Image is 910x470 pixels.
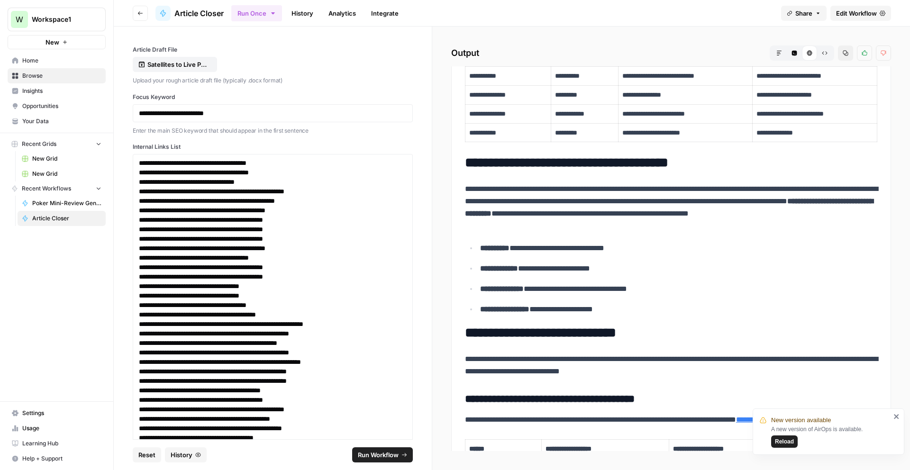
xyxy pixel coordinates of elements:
[45,37,59,47] span: New
[133,143,413,151] label: Internal Links List
[133,76,413,85] p: Upload your rough article draft file (typically .docx format)
[22,409,101,417] span: Settings
[323,6,362,21] a: Analytics
[32,154,101,163] span: New Grid
[8,451,106,466] button: Help + Support
[8,114,106,129] a: Your Data
[147,60,208,69] p: Satellites to Live Poker Events_ Your Complete Guide.docx
[358,450,399,460] span: Run Workflow
[8,53,106,68] a: Home
[451,45,891,61] h2: Output
[32,15,89,24] span: Workspace1
[165,447,207,462] button: History
[32,170,101,178] span: New Grid
[133,93,413,101] label: Focus Keyword
[22,87,101,95] span: Insights
[771,416,831,425] span: New version available
[22,72,101,80] span: Browse
[830,6,891,21] a: Edit Workflow
[365,6,404,21] a: Integrate
[8,137,106,151] button: Recent Grids
[781,6,827,21] button: Share
[8,83,106,99] a: Insights
[155,6,224,21] a: Article Closer
[286,6,319,21] a: History
[16,14,23,25] span: W
[22,102,101,110] span: Opportunities
[133,447,161,462] button: Reset
[22,439,101,448] span: Learning Hub
[352,447,413,462] button: Run Workflow
[133,57,217,72] button: Satellites to Live Poker Events_ Your Complete Guide.docx
[775,437,794,446] span: Reload
[174,8,224,19] span: Article Closer
[18,211,106,226] a: Article Closer
[22,56,101,65] span: Home
[22,117,101,126] span: Your Data
[836,9,877,18] span: Edit Workflow
[133,45,413,54] label: Article Draft File
[18,196,106,211] a: Poker Mini-Review Generator
[8,35,106,49] button: New
[22,454,101,463] span: Help + Support
[231,5,282,21] button: Run Once
[133,126,413,136] p: Enter the main SEO keyword that should appear in the first sentence
[32,214,101,223] span: Article Closer
[8,99,106,114] a: Opportunities
[32,199,101,208] span: Poker Mini-Review Generator
[18,151,106,166] a: New Grid
[8,68,106,83] a: Browse
[138,450,155,460] span: Reset
[8,421,106,436] a: Usage
[771,425,891,448] div: A new version of AirOps is available.
[893,413,900,420] button: close
[8,436,106,451] a: Learning Hub
[771,435,798,448] button: Reload
[8,181,106,196] button: Recent Workflows
[8,8,106,31] button: Workspace: Workspace1
[22,424,101,433] span: Usage
[22,140,56,148] span: Recent Grids
[171,450,192,460] span: History
[8,406,106,421] a: Settings
[22,184,71,193] span: Recent Workflows
[18,166,106,181] a: New Grid
[795,9,812,18] span: Share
